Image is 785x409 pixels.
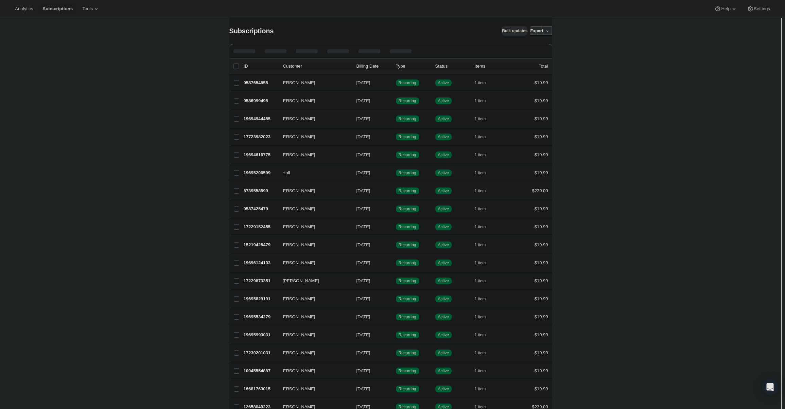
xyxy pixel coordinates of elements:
[399,278,416,284] span: Recurring
[244,170,278,176] p: 19695206599
[475,204,493,214] button: 1 item
[244,132,548,142] div: 17723982023[PERSON_NAME][DATE]SuccessRecurringSuccessActive1 item$19.99
[438,206,449,212] span: Active
[475,132,493,142] button: 1 item
[244,204,548,214] div: 9587425479[PERSON_NAME][DATE]SuccessRecurringSuccessActive1 item$19.99
[475,206,486,212] span: 1 item
[475,348,493,358] button: 1 item
[244,314,278,320] p: 19695534279
[244,332,278,338] p: 19695993031
[438,188,449,194] span: Active
[762,379,778,395] div: Open Intercom Messenger
[279,257,347,268] button: [PERSON_NAME]
[399,206,416,212] span: Recurring
[279,115,315,122] span: [PERSON_NAME]
[244,348,548,358] div: 17230201031[PERSON_NAME][DATE]SuccessRecurringSuccessActive1 item$19.99
[475,312,493,322] button: 1 item
[244,224,278,230] p: 17229152455
[530,26,543,36] button: Export
[15,6,33,12] span: Analytics
[279,221,347,232] button: [PERSON_NAME]
[356,63,390,70] p: Billing Date
[535,206,548,211] span: $19.99
[399,314,416,320] span: Recurring
[279,77,347,88] button: [PERSON_NAME]
[438,278,449,284] span: Active
[279,260,315,266] span: [PERSON_NAME]
[279,185,347,196] button: [PERSON_NAME]
[356,332,370,337] span: [DATE]
[721,6,730,12] span: Help
[399,332,416,338] span: Recurring
[535,386,548,391] span: $19.99
[438,332,449,338] span: Active
[399,188,416,194] span: Recurring
[244,222,548,232] div: 17229152455[PERSON_NAME][DATE]SuccessRecurringSuccessActive1 item$19.99
[279,366,347,376] button: [PERSON_NAME]
[38,4,77,14] button: Subscriptions
[475,366,493,376] button: 1 item
[244,63,548,70] div: IDCustomerBilling DateTypeStatusItemsTotal
[356,98,370,103] span: [DATE]
[475,384,493,394] button: 1 item
[244,276,548,286] div: 17229873351T [PERSON_NAME][DATE]SuccessRecurringSuccessActive1 item$19.99
[399,224,416,230] span: Recurring
[438,116,449,122] span: Active
[11,4,37,14] button: Analytics
[244,134,278,140] p: 17723982023
[279,296,315,302] span: [PERSON_NAME]
[244,350,278,356] p: 17230201031
[279,152,315,158] span: [PERSON_NAME]
[279,170,290,176] span: L Hall
[279,113,347,124] button: [PERSON_NAME]
[535,170,548,175] span: $19.99
[399,134,416,140] span: Recurring
[438,296,449,302] span: Active
[244,188,278,194] p: 6739558599
[475,188,486,194] span: 1 item
[279,384,347,394] button: [PERSON_NAME]
[535,224,548,229] span: $19.99
[279,242,315,248] span: [PERSON_NAME]
[475,116,486,122] span: 1 item
[356,242,370,247] span: [DATE]
[710,4,741,14] button: Help
[356,350,370,355] span: [DATE]
[356,314,370,319] span: [DATE]
[399,386,416,392] span: Recurring
[475,98,486,104] span: 1 item
[475,314,486,320] span: 1 item
[502,26,527,36] button: Bulk updates
[279,314,315,320] span: [PERSON_NAME]
[438,386,449,392] span: Active
[535,314,548,319] span: $19.99
[244,330,548,340] div: 19695993031[PERSON_NAME][DATE]SuccessRecurringSuccessActive1 item$19.99
[475,242,486,248] span: 1 item
[244,386,278,392] p: 16681763015
[244,368,278,374] p: 10045554887
[283,63,351,70] p: Customer
[356,224,370,229] span: [DATE]
[279,348,347,358] button: [PERSON_NAME]
[438,242,449,248] span: Active
[244,384,548,394] div: 16681763015[PERSON_NAME][DATE]SuccessRecurringSuccessActive1 item$19.99
[279,134,315,140] span: [PERSON_NAME]
[399,260,416,266] span: Recurring
[279,350,315,356] span: [PERSON_NAME]
[244,240,548,250] div: 15219425479[PERSON_NAME][DATE]SuccessRecurringSuccessActive1 item$19.99
[475,386,486,392] span: 1 item
[244,260,278,266] p: 19696124103
[475,152,486,158] span: 1 item
[475,278,486,284] span: 1 item
[244,366,548,376] div: 10045554887[PERSON_NAME][DATE]SuccessRecurringSuccessActive1 item$19.99
[279,79,315,86] span: [PERSON_NAME]
[438,260,449,266] span: Active
[475,63,509,70] div: Items
[438,152,449,158] span: Active
[279,368,315,374] span: [PERSON_NAME]
[244,115,278,122] p: 19694944455
[475,368,486,374] span: 1 item
[535,278,548,283] span: $19.99
[743,4,774,14] button: Settings
[244,168,548,178] div: 19695206599L Hall[DATE]SuccessRecurringSuccessActive1 item$19.99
